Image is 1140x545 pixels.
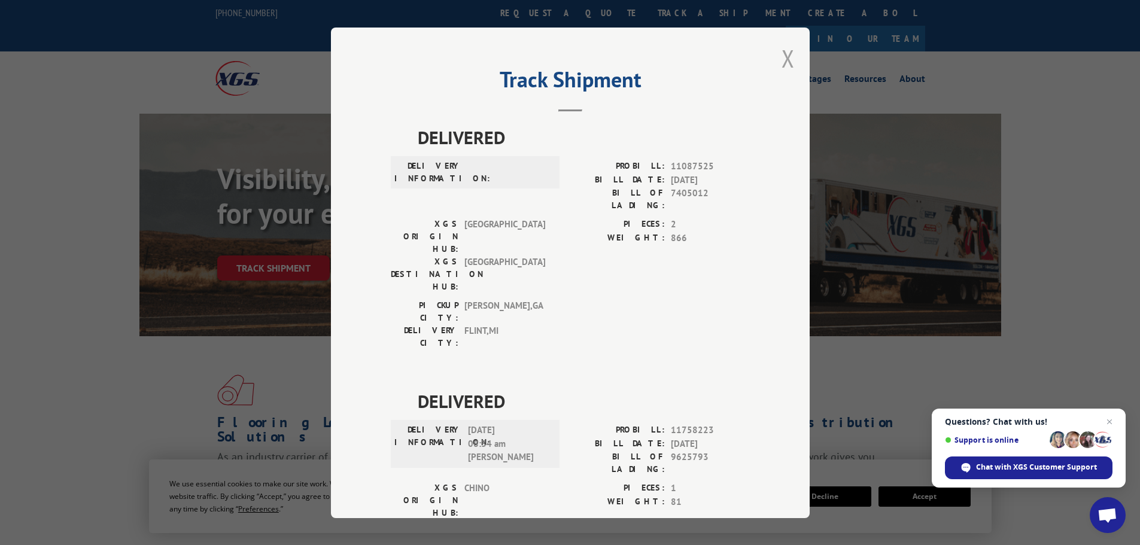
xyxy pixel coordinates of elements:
label: PIECES: [570,482,665,495]
label: PROBILL: [570,160,665,173]
label: WEIGHT: [570,231,665,245]
span: [GEOGRAPHIC_DATA] [464,255,545,293]
label: BILL OF LADING: [570,187,665,212]
label: DELIVERY CITY: [391,324,458,349]
label: PICKUP CITY: [391,299,458,324]
label: WEIGHT: [570,495,665,509]
span: Chat with XGS Customer Support [976,462,1097,473]
label: BILL OF LADING: [570,450,665,476]
span: 1 [671,482,750,495]
label: PIECES: [570,218,665,232]
label: XGS ORIGIN HUB: [391,482,458,519]
div: Open chat [1090,497,1126,533]
span: DELIVERED [418,124,750,151]
span: [DATE] [671,437,750,450]
label: XGS DESTINATION HUB: [391,255,458,293]
button: Close modal [782,42,795,74]
span: DELIVERED [418,388,750,415]
h2: Track Shipment [391,71,750,94]
label: BILL DATE: [570,173,665,187]
span: 9625793 [671,450,750,476]
label: DELIVERY INFORMATION: [394,424,462,464]
span: 11758223 [671,424,750,437]
span: Close chat [1102,415,1117,429]
label: XGS ORIGIN HUB: [391,218,458,255]
span: [GEOGRAPHIC_DATA] [464,218,545,255]
span: 866 [671,231,750,245]
label: PROBILL: [570,424,665,437]
span: 7405012 [671,187,750,212]
span: 81 [671,495,750,509]
span: Questions? Chat with us! [945,417,1112,427]
span: FLINT , MI [464,324,545,349]
span: CHINO [464,482,545,519]
label: DELIVERY INFORMATION: [394,160,462,185]
label: BILL DATE: [570,437,665,450]
span: [DATE] [671,173,750,187]
span: 11087525 [671,160,750,173]
span: [PERSON_NAME] , GA [464,299,545,324]
span: 2 [671,218,750,232]
span: Support is online [945,436,1045,444]
span: [DATE] 08:34 am [PERSON_NAME] [468,424,549,464]
div: Chat with XGS Customer Support [945,456,1112,479]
